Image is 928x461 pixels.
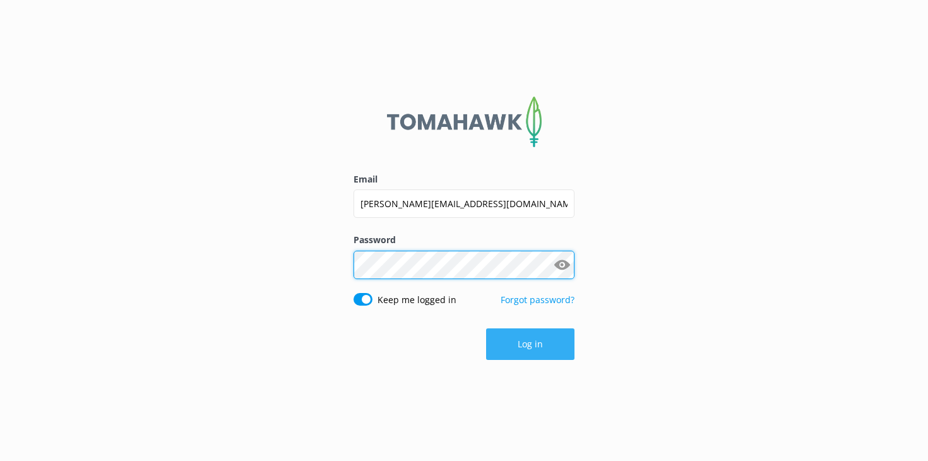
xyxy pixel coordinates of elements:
button: Log in [486,328,574,360]
input: user@emailaddress.com [354,189,574,218]
a: Forgot password? [501,294,574,306]
img: 2-1647550015.png [387,97,542,147]
button: Show password [549,252,574,277]
label: Password [354,233,574,247]
label: Keep me logged in [378,293,456,307]
label: Email [354,172,574,186]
